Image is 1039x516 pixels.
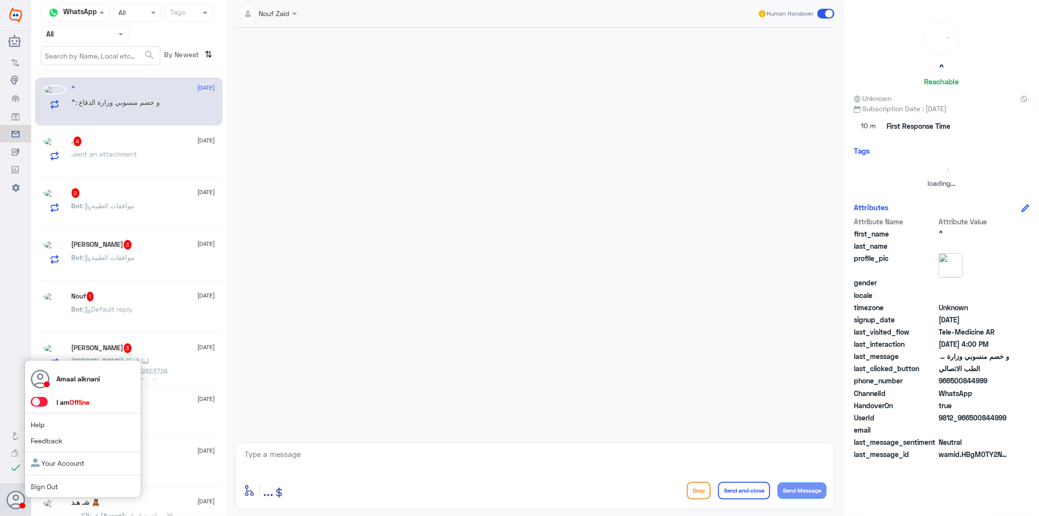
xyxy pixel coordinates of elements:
[57,398,90,406] span: I am
[198,343,215,352] span: [DATE]
[928,179,956,187] span: loading...
[939,376,1009,386] span: 966500844999
[854,425,937,435] span: email
[854,229,937,239] span: first_name
[925,77,959,86] h6: Reachable
[10,462,21,474] i: check
[83,305,133,313] span: : Default reply
[42,85,67,95] img: picture
[854,413,937,423] span: UserId
[31,459,84,467] a: Your Account
[72,343,132,353] h5: Lina
[198,291,215,300] span: [DATE]
[939,253,963,278] img: picture
[124,240,132,250] span: 3
[939,217,1009,227] span: Attribute Value
[939,351,1009,361] span: و خصم منسوبي وزارة الدفاع
[72,150,74,158] span: .
[939,413,1009,423] span: 9812_966500844999
[198,136,215,145] span: [DATE]
[939,62,945,74] h5: ^
[42,137,67,146] img: picture
[854,449,937,459] span: last_message_id
[144,49,155,61] span: search
[31,420,45,429] a: Help
[927,24,956,52] div: loading...
[72,188,80,198] span: 2
[74,150,137,158] span: sent an attachment
[31,437,62,445] a: Feedback
[854,363,937,374] span: last_clicked_button
[87,292,94,301] span: 1
[31,482,58,491] a: Sign Out
[854,93,892,103] span: Unknown
[718,482,770,499] button: Send and close
[42,188,67,198] img: picture
[939,278,1009,288] span: null
[939,388,1009,398] span: 2
[198,83,215,92] span: [DATE]
[854,437,937,447] span: last_message_sentiment
[169,7,186,20] div: Tags
[939,229,1009,239] span: ^
[70,398,90,406] span: Offline
[72,498,100,507] h5: شـ هـد 🧸
[41,47,160,64] input: Search by Name, Local etc…
[72,85,76,93] h5: ^
[198,239,215,248] span: [DATE]
[74,137,82,146] span: 4
[854,302,937,313] span: timezone
[939,339,1009,349] span: 2025-08-21T13:00:54.762Z
[72,357,124,365] span: [PERSON_NAME]
[205,46,213,62] i: ⇅
[72,137,82,146] h5: .
[939,315,1009,325] span: 2025-08-20T07:38:35.436Z
[198,497,215,506] span: [DATE]
[854,118,883,135] span: 10 m
[46,5,61,20] img: whatsapp.png
[854,217,937,227] span: Attribute Name
[854,278,937,288] span: gender
[854,253,937,276] span: profile_pic
[42,240,67,250] img: picture
[939,400,1009,411] span: true
[854,203,888,212] h6: Attributes
[57,374,100,384] p: Amaal alknani
[9,7,22,23] img: Widebot Logo
[72,240,132,250] h5: الرضية حامد
[42,343,67,353] img: picture
[939,302,1009,313] span: Unknown
[198,188,215,197] span: [DATE]
[72,253,83,261] span: Bot
[854,400,937,411] span: HandoverOn
[939,290,1009,300] span: null
[42,498,67,508] img: picture
[939,449,1009,459] span: wamid.HBgMOTY2NTAwODQ0OTk5FQIAEhgUM0EzMTdFREVCNzc1MEUwMEY5NjYA
[887,121,950,131] span: First Response Time
[263,481,273,499] span: ...
[72,292,94,301] h5: Nouf
[72,305,83,313] span: Bot
[6,491,25,509] button: Avatar
[42,292,67,301] img: picture
[854,103,1029,114] span: Subscription Date : [DATE]
[83,253,135,261] span: : موافقات الطبية
[83,201,135,210] span: : موافقات الطبية
[939,327,1009,337] span: Tele-Medicine AR
[854,339,937,349] span: last_interaction
[72,201,83,210] span: Bot
[124,343,132,353] span: 3
[144,47,155,63] button: search
[76,98,160,106] span: : و خصم منسوبي وزارة الدفاع
[854,351,937,361] span: last_message
[854,146,870,155] h6: Tags
[198,395,215,403] span: [DATE]
[854,241,937,251] span: last_name
[939,425,1009,435] span: null
[767,9,814,18] span: Human Handover
[854,327,937,337] span: last_visited_flow
[854,376,937,386] span: phone_number
[854,315,937,325] span: signup_date
[72,98,76,106] span: ^
[856,161,1027,178] div: loading...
